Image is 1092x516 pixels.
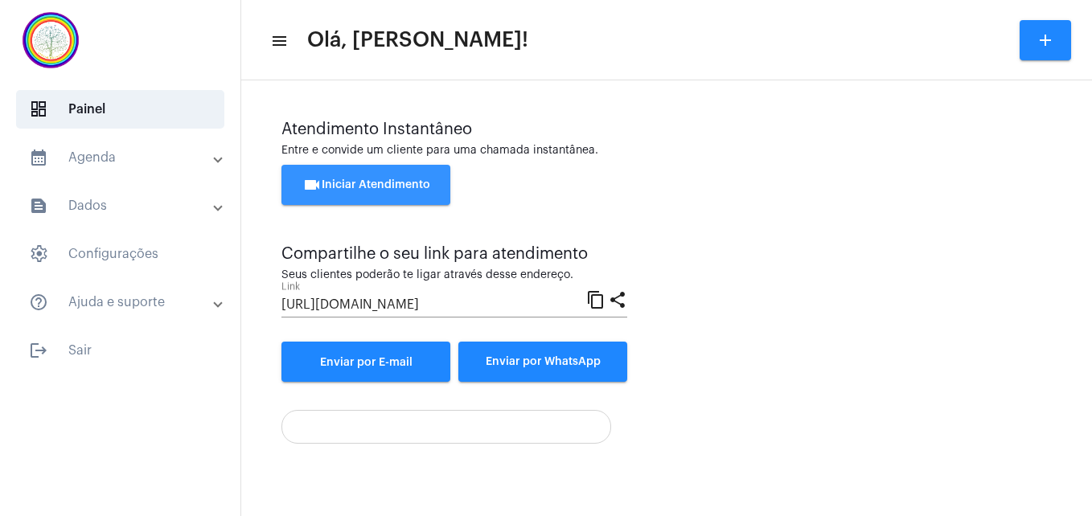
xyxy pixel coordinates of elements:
[486,356,601,367] span: Enviar por WhatsApp
[281,342,450,382] a: Enviar por E-mail
[29,341,48,360] mat-icon: sidenav icon
[29,196,215,215] mat-panel-title: Dados
[29,100,48,119] span: sidenav icon
[270,31,286,51] mat-icon: sidenav icon
[458,342,627,382] button: Enviar por WhatsApp
[320,357,413,368] span: Enviar por E-mail
[281,165,450,205] button: Iniciar Atendimento
[586,289,606,309] mat-icon: content_copy
[1036,31,1055,50] mat-icon: add
[307,27,528,53] span: Olá, [PERSON_NAME]!
[281,269,627,281] div: Seus clientes poderão te ligar através desse endereço.
[29,148,215,167] mat-panel-title: Agenda
[29,148,48,167] mat-icon: sidenav icon
[29,293,48,312] mat-icon: sidenav icon
[302,175,322,195] mat-icon: videocam
[10,283,240,321] mat-expansion-panel-header: sidenav iconAjuda e suporte
[608,289,627,309] mat-icon: share
[302,179,430,190] span: Iniciar Atendimento
[281,245,627,263] div: Compartilhe o seu link para atendimento
[29,196,48,215] mat-icon: sidenav icon
[29,244,48,264] span: sidenav icon
[16,90,224,129] span: Painel
[13,8,88,72] img: c337f8d0-2252-6d55-8527-ab50248c0d14.png
[281,145,1052,157] div: Entre e convide um cliente para uma chamada instantânea.
[16,235,224,273] span: Configurações
[10,186,240,225] mat-expansion-panel-header: sidenav iconDados
[16,331,224,370] span: Sair
[281,121,1052,138] div: Atendimento Instantâneo
[29,293,215,312] mat-panel-title: Ajuda e suporte
[10,138,240,177] mat-expansion-panel-header: sidenav iconAgenda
